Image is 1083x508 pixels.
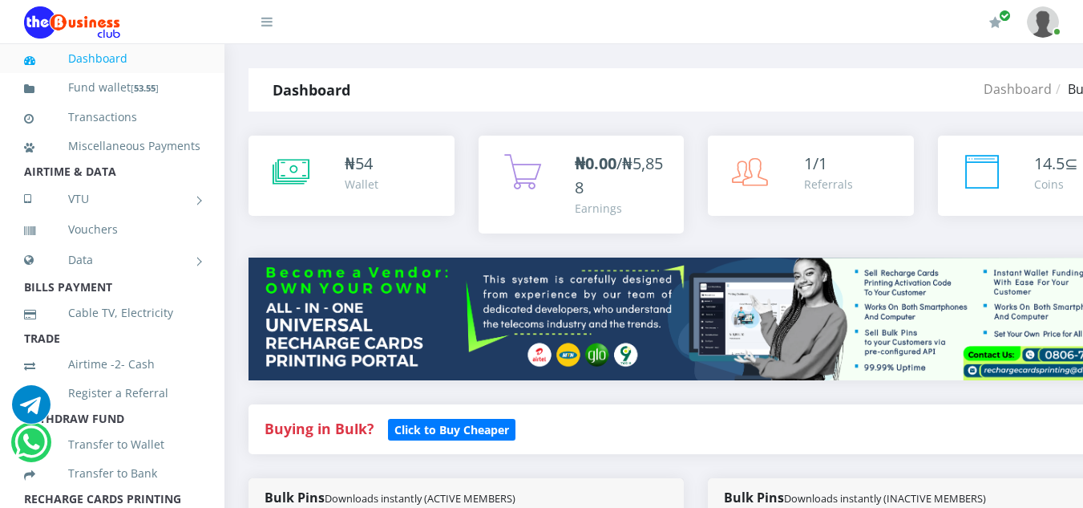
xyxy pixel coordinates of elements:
[131,82,159,94] small: [ ]
[984,80,1052,98] a: Dashboard
[24,69,200,107] a: Fund wallet[53.55]
[575,152,616,174] b: ₦0.00
[24,346,200,383] a: Airtime -2- Cash
[999,10,1011,22] span: Renew/Upgrade Subscription
[12,397,51,424] a: Chat for support
[325,491,515,506] small: Downloads instantly (ACTIVE MEMBERS)
[24,240,200,280] a: Data
[394,422,509,437] b: Click to Buy Cheaper
[24,455,200,492] a: Transfer to Bank
[724,489,986,506] strong: Bulk Pins
[24,99,200,136] a: Transactions
[24,179,200,219] a: VTU
[575,152,663,198] span: /₦5,858
[345,176,378,193] div: Wallet
[1034,176,1078,193] div: Coins
[24,211,200,248] a: Vouchers
[345,152,378,176] div: ₦
[24,6,120,39] img: Logo
[265,489,515,506] strong: Bulk Pins
[265,419,374,438] strong: Buying in Bulk?
[1027,6,1059,38] img: User
[134,82,156,94] b: 53.55
[708,136,914,216] a: 1/1 Referrals
[784,491,986,506] small: Downloads instantly (INACTIVE MEMBERS)
[1034,152,1078,176] div: ⊆
[479,136,685,234] a: ₦0.00/₦5,858 Earnings
[273,80,350,100] strong: Dashboard
[355,152,373,174] span: 54
[24,40,200,77] a: Dashboard
[249,136,455,216] a: ₦54 Wallet
[24,128,200,165] a: Miscellaneous Payments
[1034,152,1065,174] span: 14.5
[804,152,827,174] span: 1/1
[804,176,853,193] div: Referrals
[24,375,200,412] a: Register a Referral
[388,419,515,438] a: Click to Buy Cheaper
[24,295,200,331] a: Cable TV, Electricity
[575,200,669,217] div: Earnings
[989,16,1001,29] i: Renew/Upgrade Subscription
[14,435,47,461] a: Chat for support
[24,426,200,463] a: Transfer to Wallet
